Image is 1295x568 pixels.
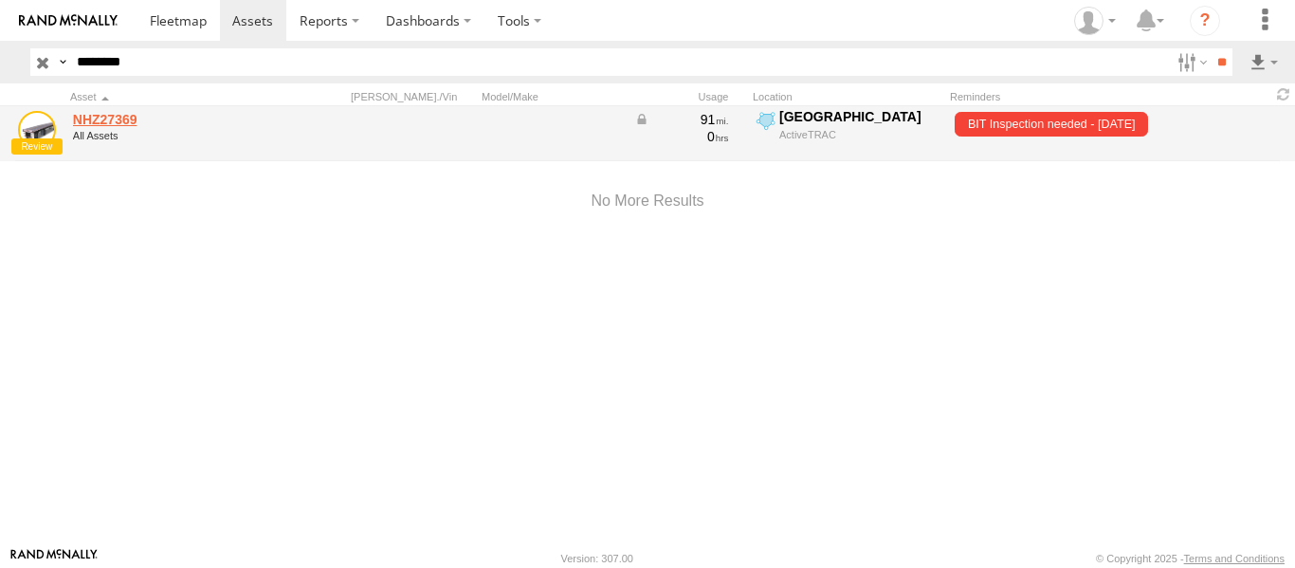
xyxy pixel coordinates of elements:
label: Search Filter Options [1170,48,1211,76]
a: NHZ27369 [73,111,257,128]
div: Zulema McIntosch [1067,7,1122,35]
i: ? [1190,6,1220,36]
div: Reminders [950,90,1119,103]
div: Usage [631,90,745,103]
div: Click to Sort [70,90,260,103]
div: [GEOGRAPHIC_DATA] [779,108,939,125]
div: © Copyright 2025 - [1096,553,1285,564]
div: Data from Vehicle CANbus [634,111,729,128]
label: Click to View Current Location [753,108,942,159]
div: Version: 307.00 [561,553,633,564]
div: ActiveTRAC [779,128,939,141]
span: Refresh [1272,85,1295,103]
div: [PERSON_NAME]./Vin [351,90,474,103]
a: View Asset Details [18,111,56,149]
a: Visit our Website [10,549,98,568]
div: Model/Make [482,90,624,103]
div: undefined [73,130,257,141]
div: 0 [634,128,729,145]
label: Export results as... [1248,48,1280,76]
img: rand-logo.svg [19,14,118,27]
a: Terms and Conditions [1184,553,1285,564]
label: Search Query [55,48,70,76]
span: BIT Inspection needed - 05/05/2025 [955,112,1148,137]
div: Location [753,90,942,103]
